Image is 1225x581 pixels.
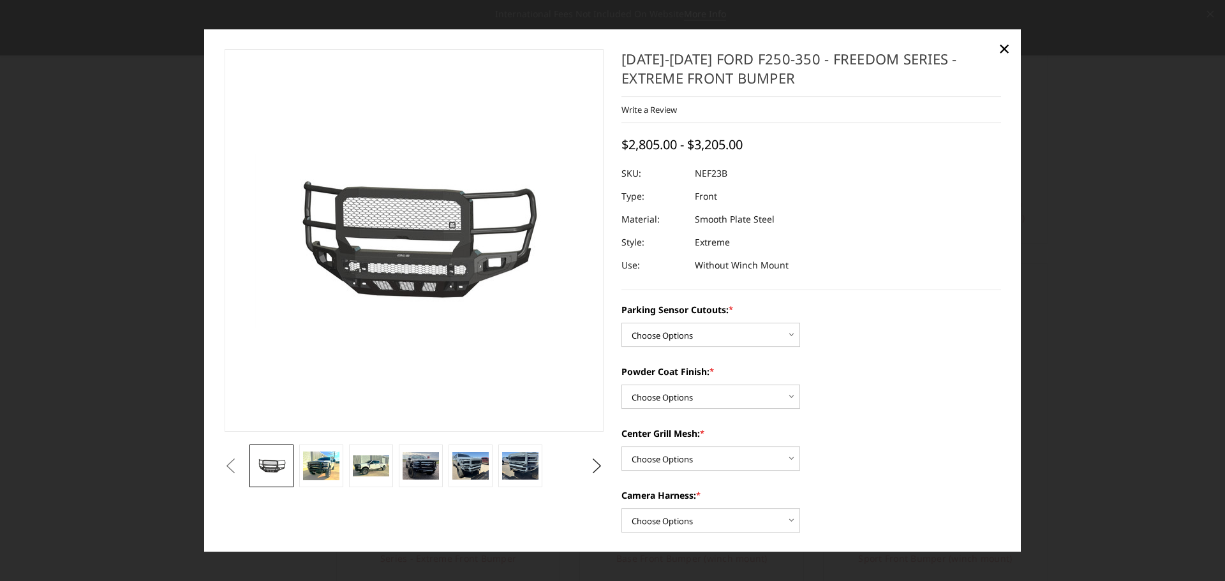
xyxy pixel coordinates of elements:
[452,453,488,480] img: 2023-2025 Ford F250-350 - Freedom Series - Extreme Front Bumper
[695,231,730,254] dd: Extreme
[695,185,717,208] dd: Front
[621,303,1001,316] label: Parking Sensor Cutouts:
[502,453,538,480] img: 2023-2025 Ford F250-350 - Freedom Series - Extreme Front Bumper
[621,489,1001,502] label: Camera Harness:
[588,457,607,476] button: Next
[621,365,1001,378] label: Powder Coat Finish:
[621,162,685,185] dt: SKU:
[621,208,685,231] dt: Material:
[999,34,1010,62] span: ×
[994,38,1014,59] a: Close
[253,456,289,476] img: 2023-2025 Ford F250-350 - Freedom Series - Extreme Front Bumper
[621,185,685,208] dt: Type:
[621,136,743,153] span: $2,805.00 - $3,205.00
[621,104,677,115] a: Write a Review
[621,49,1001,97] h1: [DATE]-[DATE] Ford F250-350 - Freedom Series - Extreme Front Bumper
[353,455,389,477] img: 2023-2025 Ford F250-350 - Freedom Series - Extreme Front Bumper
[621,254,685,277] dt: Use:
[621,427,1001,440] label: Center Grill Mesh:
[403,452,438,480] img: 2023-2025 Ford F250-350 - Freedom Series - Extreme Front Bumper
[225,49,604,432] a: 2023-2025 Ford F250-350 - Freedom Series - Extreme Front Bumper
[621,231,685,254] dt: Style:
[1161,520,1225,581] iframe: Chat Widget
[695,208,775,231] dd: Smooth Plate Steel
[695,254,789,277] dd: Without Winch Mount
[621,550,1001,564] label: Add-On Recovery Shackles :
[303,452,339,481] img: 2023-2025 Ford F250-350 - Freedom Series - Extreme Front Bumper
[221,457,241,476] button: Previous
[695,162,727,185] dd: NEF23B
